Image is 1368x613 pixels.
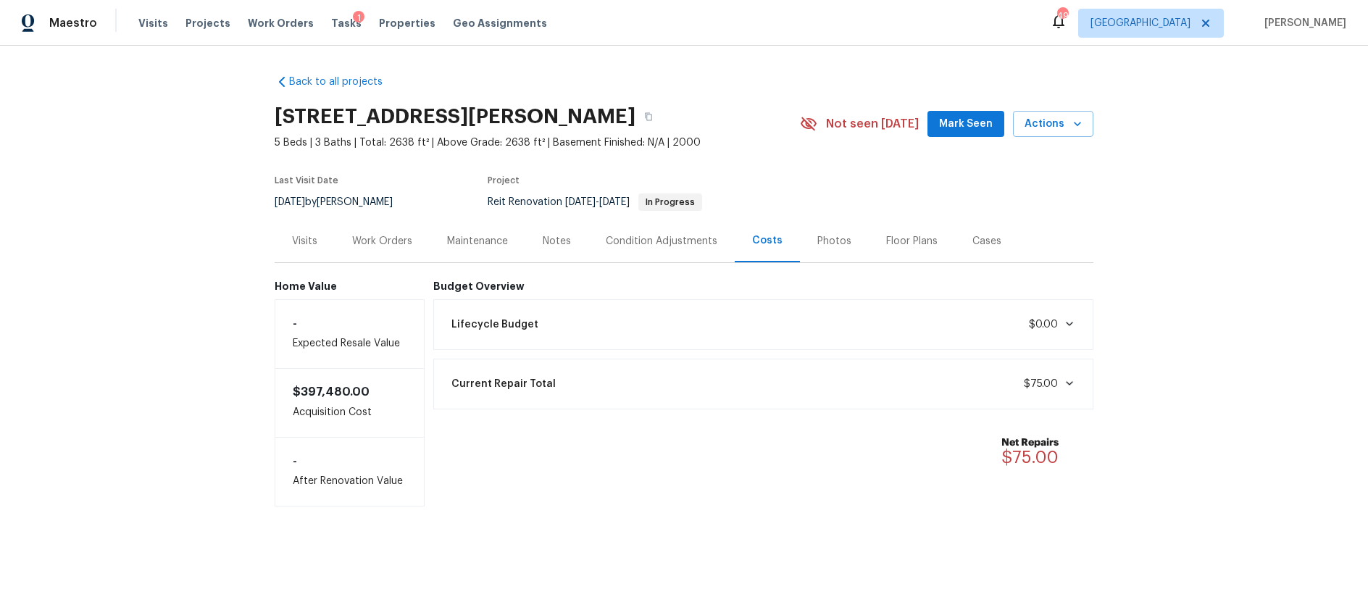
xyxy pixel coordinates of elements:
span: In Progress [640,198,701,207]
div: Photos [817,234,851,249]
span: [DATE] [275,197,305,207]
span: [DATE] [599,197,630,207]
div: 1 [353,11,364,25]
div: Floor Plans [886,234,938,249]
h2: [STREET_ADDRESS][PERSON_NAME] [275,109,635,124]
span: Actions [1025,115,1082,133]
span: Not seen [DATE] [826,117,919,131]
div: Work Orders [352,234,412,249]
span: Projects [185,16,230,30]
span: Last Visit Date [275,176,338,185]
button: Copy Address [635,104,662,130]
span: Current Repair Total [451,377,556,391]
div: Expected Resale Value [275,299,425,369]
h6: Budget Overview [433,280,1094,292]
span: [DATE] [565,197,596,207]
div: Costs [752,233,783,248]
div: After Renovation Value [275,437,425,506]
span: Mark Seen [939,115,993,133]
div: by [PERSON_NAME] [275,193,410,211]
span: - [565,197,630,207]
span: [PERSON_NAME] [1259,16,1346,30]
span: $397,480.00 [293,386,370,398]
h6: Home Value [275,280,425,292]
div: Maintenance [447,234,508,249]
span: Geo Assignments [453,16,547,30]
span: $0.00 [1029,320,1058,330]
button: Mark Seen [927,111,1004,138]
div: 49 [1057,9,1067,23]
div: Visits [292,234,317,249]
div: Condition Adjustments [606,234,717,249]
span: $75.00 [1001,449,1059,466]
span: Lifecycle Budget [451,317,538,332]
span: Visits [138,16,168,30]
div: Cases [972,234,1001,249]
div: Notes [543,234,571,249]
span: Reit Renovation [488,197,702,207]
span: Tasks [331,18,362,28]
h6: - [293,317,406,329]
span: 5 Beds | 3 Baths | Total: 2638 ft² | Above Grade: 2638 ft² | Basement Finished: N/A | 2000 [275,135,800,150]
span: Properties [379,16,435,30]
div: Acquisition Cost [275,369,425,437]
a: Back to all projects [275,75,414,89]
h6: - [293,455,406,467]
span: Maestro [49,16,97,30]
b: Net Repairs [1001,435,1059,450]
span: Work Orders [248,16,314,30]
span: Project [488,176,520,185]
span: [GEOGRAPHIC_DATA] [1090,16,1190,30]
button: Actions [1013,111,1093,138]
span: $75.00 [1024,379,1058,389]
